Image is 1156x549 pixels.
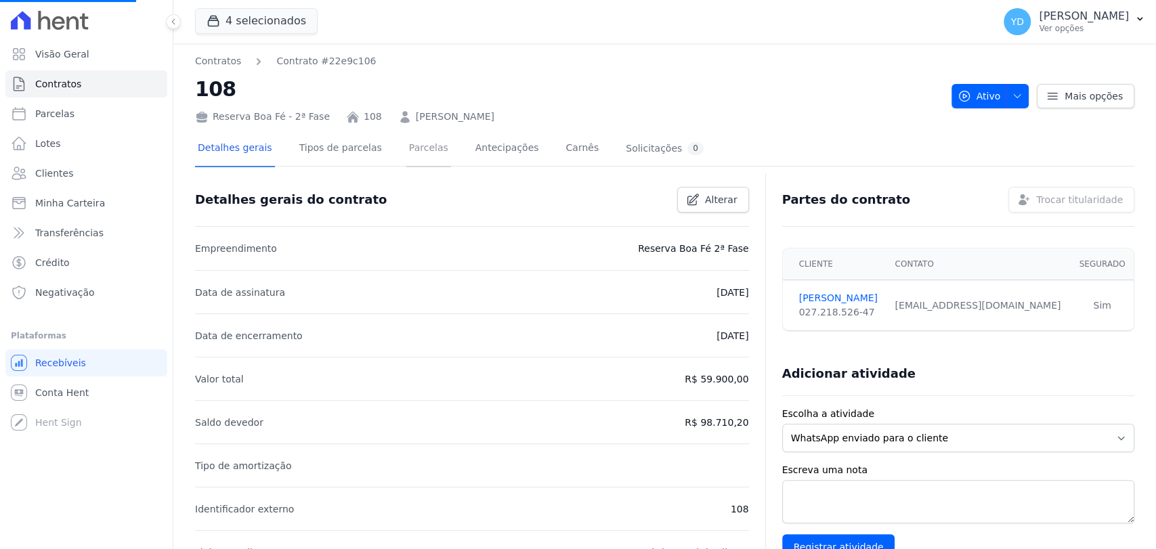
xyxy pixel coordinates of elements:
[895,299,1063,313] div: [EMAIL_ADDRESS][DOMAIN_NAME]
[35,196,105,210] span: Minha Carteira
[5,219,167,246] a: Transferências
[5,70,167,97] a: Contratos
[1039,23,1129,34] p: Ver opções
[195,501,294,517] p: Identificador externo
[35,137,61,150] span: Lotes
[195,458,292,474] p: Tipo de amortização
[195,74,941,104] h2: 108
[195,54,241,68] a: Contratos
[473,131,542,167] a: Antecipações
[195,192,387,208] h3: Detalhes gerais do contrato
[782,192,911,208] h3: Partes do contrato
[993,3,1156,41] button: YD [PERSON_NAME] Ver opções
[276,54,376,68] a: Contrato #22e9c106
[5,279,167,306] a: Negativação
[886,248,1071,280] th: Contato
[5,100,167,127] a: Parcelas
[685,371,748,387] p: R$ 59.900,00
[638,240,748,257] p: Reserva Boa Fé 2ª Fase
[195,54,376,68] nav: Breadcrumb
[35,107,74,120] span: Parcelas
[406,131,451,167] a: Parcelas
[782,366,916,382] h3: Adicionar atividade
[5,379,167,406] a: Conta Hent
[364,110,382,124] a: 108
[195,414,263,431] p: Saldo devedor
[195,110,330,124] div: Reserva Boa Fé - 2ª Fase
[685,414,748,431] p: R$ 98.710,20
[782,407,1134,421] label: Escolha a atividade
[716,328,748,344] p: [DATE]
[35,167,73,180] span: Clientes
[195,284,285,301] p: Data de assinatura
[563,131,601,167] a: Carnês
[195,8,318,34] button: 4 selecionados
[626,142,704,155] div: Solicitações
[35,286,95,299] span: Negativação
[5,190,167,217] a: Minha Carteira
[1039,9,1129,23] p: [PERSON_NAME]
[1065,89,1123,103] span: Mais opções
[782,463,1134,477] label: Escreva uma nota
[11,328,162,344] div: Plataformas
[195,54,941,68] nav: Breadcrumb
[958,84,1001,108] span: Ativo
[1010,17,1023,26] span: YD
[195,328,303,344] p: Data de encerramento
[799,305,879,320] div: 027.218.526-47
[195,371,244,387] p: Valor total
[677,187,749,213] a: Alterar
[35,77,81,91] span: Contratos
[5,130,167,157] a: Lotes
[1071,280,1134,331] td: Sim
[783,248,887,280] th: Cliente
[5,41,167,68] a: Visão Geral
[5,160,167,187] a: Clientes
[35,47,89,61] span: Visão Geral
[35,386,89,399] span: Conta Hent
[687,142,704,155] div: 0
[951,84,1029,108] button: Ativo
[35,226,104,240] span: Transferências
[35,256,70,269] span: Crédito
[623,131,706,167] a: Solicitações0
[731,501,749,517] p: 108
[716,284,748,301] p: [DATE]
[705,193,737,206] span: Alterar
[195,131,275,167] a: Detalhes gerais
[35,356,86,370] span: Recebíveis
[195,240,277,257] p: Empreendimento
[1037,84,1134,108] a: Mais opções
[5,349,167,376] a: Recebíveis
[416,110,494,124] a: [PERSON_NAME]
[1071,248,1134,280] th: Segurado
[5,249,167,276] a: Crédito
[297,131,385,167] a: Tipos de parcelas
[799,291,879,305] a: [PERSON_NAME]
